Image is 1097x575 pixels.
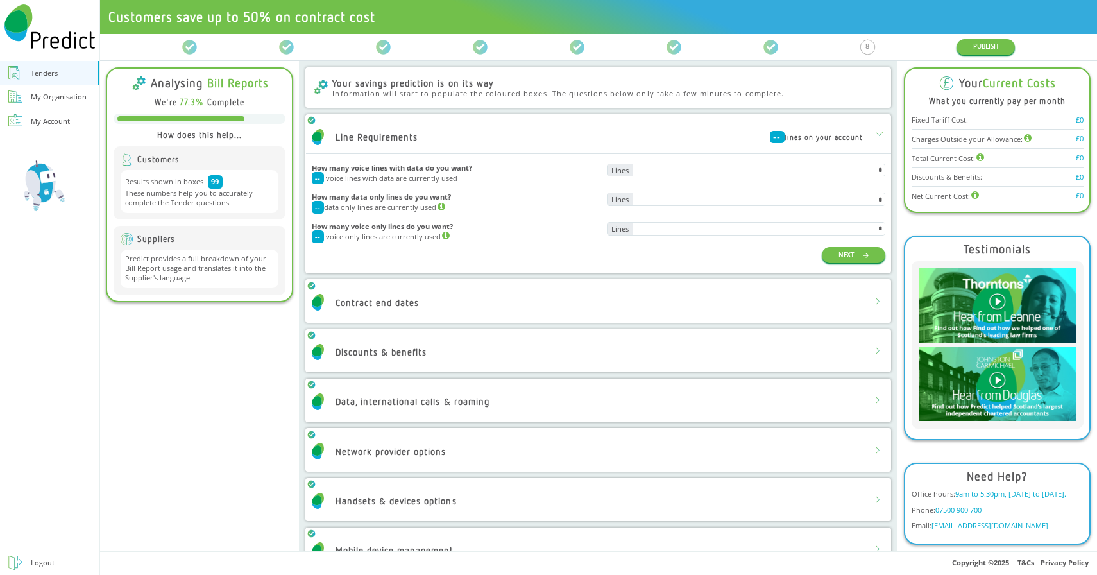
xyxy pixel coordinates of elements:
div: Predict provides a full breakdown of your Bill Report usage and translates it into the Supplier's... [121,250,278,288]
b: Current Costs [983,76,1057,90]
img: Douglas-play-2.jpg [919,347,1076,422]
div: Your savings prediction is on its way [332,78,783,89]
div: Office hours: [912,490,1084,499]
div: Email: [912,521,1084,531]
div: Total Current Cost: [912,153,984,164]
div: £0 [1076,173,1084,182]
div: Customers [121,153,278,166]
div: What you currently pay per month [912,96,1084,107]
span: -- [773,133,781,141]
div: Handsets & devices options [336,495,457,506]
img: Predict Mobile [312,393,325,410]
div: Discounts & Benefits: [912,173,982,182]
img: Predict Mobile [312,443,325,459]
div: £0 [1076,191,1084,201]
div: voice lines with data are currently used [312,172,599,185]
div: £0 [1076,134,1084,144]
img: Predict Mobile [4,4,96,49]
div: Mobile device management [336,545,454,556]
div: These numbers help you to accurately complete the Tender questions. [121,170,278,212]
span: Results shown in boxes [125,177,203,187]
img: Predict Mobile [312,129,325,146]
button: NEXT [822,247,885,263]
div: lines on your account [770,131,863,144]
img: Leanne-play-2.jpg [919,268,1076,343]
h4: How many data only lines do you want? [312,193,599,201]
div: Information will start to populate the coloured boxes. The questions below only take a few minute... [332,89,783,99]
h4: How many voice lines with data do you want? [312,164,599,172]
div: Logout [31,556,55,570]
span: 9am to 5.30pm, [DATE] to [DATE]. [955,489,1066,499]
div: Contract end dates [336,297,420,308]
span: We're Complete [155,97,244,107]
div: My Organisation [31,90,87,104]
div: voice only lines are currently used [312,230,599,243]
div: data only lines are currently used [312,201,599,214]
div: Phone: [912,506,1084,515]
a: Privacy Policy [1041,558,1089,567]
span: -- [315,232,320,241]
div: Network provider options [336,446,446,457]
button: PUBLISH [957,39,1015,55]
div: Your [959,76,1057,90]
b: Bill Reports [207,76,269,90]
span: -- [315,174,320,182]
h4: How many voice only lines do you want? [312,222,599,230]
div: Fixed Tariff Cost: [912,116,968,125]
div: Tenders [31,67,58,80]
div: Testimonials [964,243,1030,256]
img: Predict Mobile [312,542,325,559]
img: Predict Mobile [312,493,325,510]
div: £0 [1076,116,1084,125]
div: Discounts & benefits [336,347,427,357]
img: Predict Mobile [312,294,325,311]
a: [EMAIL_ADDRESS][DOMAIN_NAME] [931,520,1048,530]
div: 8 [865,40,869,53]
div: Charges Outside your Allowance: [912,134,1032,144]
div: My Account [31,115,70,128]
div: Need Help? [967,470,1028,483]
div: Data, international calls & roaming [336,396,489,407]
a: 07500 900 700 [935,505,982,515]
span: 99 [211,177,219,187]
img: Predict Mobile [312,344,325,361]
a: T&Cs [1017,558,1034,567]
div: Suppliers [121,233,278,246]
span: 77.3 % [180,97,207,107]
div: Copyright © 2025 [100,551,1097,575]
span: -- [315,203,320,212]
div: £0 [1076,153,1084,163]
div: Analysing [151,76,269,90]
div: How does this help... [114,130,285,141]
div: Net Current Cost: [912,191,979,202]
